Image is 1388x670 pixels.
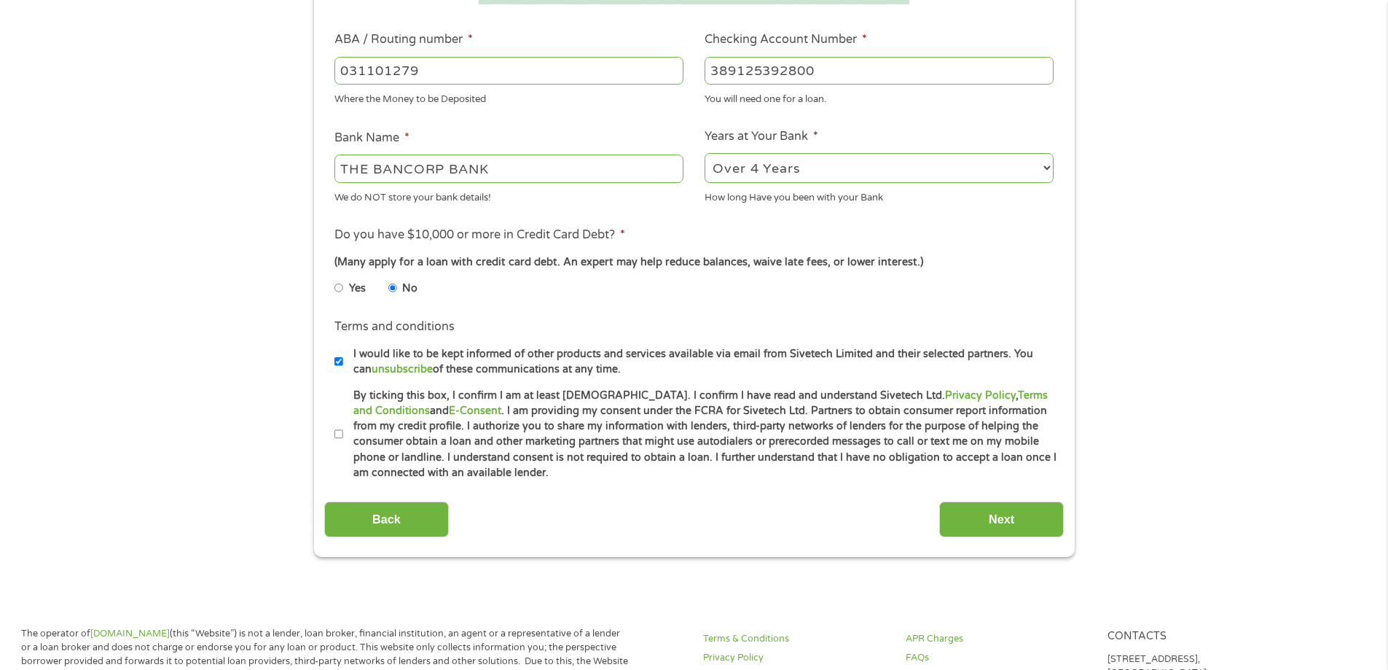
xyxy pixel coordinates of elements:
[1107,630,1293,644] h4: Contacts
[906,632,1091,646] a: APR Charges
[703,632,888,646] a: Terms & Conditions
[334,87,683,107] div: Where the Money to be Deposited
[334,131,409,146] label: Bank Name
[334,319,455,335] label: Terms and conditions
[334,227,625,243] label: Do you have $10,000 or more in Credit Card Debt?
[945,389,1016,402] a: Privacy Policy
[90,628,170,639] a: [DOMAIN_NAME]
[449,405,501,417] a: E-Consent
[705,87,1054,107] div: You will need one for a loan.
[343,388,1058,481] label: By ticking this box, I confirm I am at least [DEMOGRAPHIC_DATA]. I confirm I have read and unders...
[705,32,867,47] label: Checking Account Number
[334,185,683,205] div: We do NOT store your bank details!
[402,281,417,297] label: No
[349,281,366,297] label: Yes
[703,651,888,665] a: Privacy Policy
[705,185,1054,205] div: How long Have you been with your Bank
[939,502,1064,537] input: Next
[906,651,1091,665] a: FAQs
[353,389,1048,417] a: Terms and Conditions
[334,254,1053,270] div: (Many apply for a loan with credit card debt. An expert may help reduce balances, waive late fees...
[343,346,1058,378] label: I would like to be kept informed of other products and services available via email from Sivetech...
[334,32,473,47] label: ABA / Routing number
[324,502,449,537] input: Back
[372,363,433,375] a: unsubscribe
[705,57,1054,85] input: 345634636
[334,57,683,85] input: 263177916
[705,129,818,144] label: Years at Your Bank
